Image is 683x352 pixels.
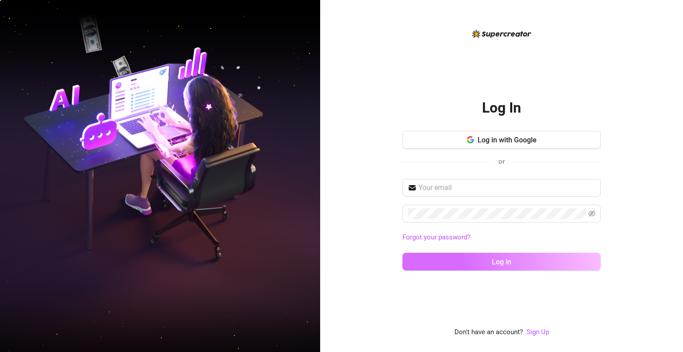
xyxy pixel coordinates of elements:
[418,182,595,193] input: Your email
[402,131,601,149] button: Log in with Google
[472,30,531,38] img: logo-BBDzfeDw.svg
[482,99,521,117] h2: Log In
[526,328,549,336] a: Sign Up
[454,327,523,338] span: Don't have an account?
[492,258,511,266] span: Log in
[498,158,505,166] span: or
[402,232,601,243] a: Forgot your password?
[526,327,549,338] a: Sign Up
[402,253,601,271] button: Log in
[478,136,537,144] span: Log in with Google
[402,233,470,241] a: Forgot your password?
[588,210,595,217] span: eye-invisible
